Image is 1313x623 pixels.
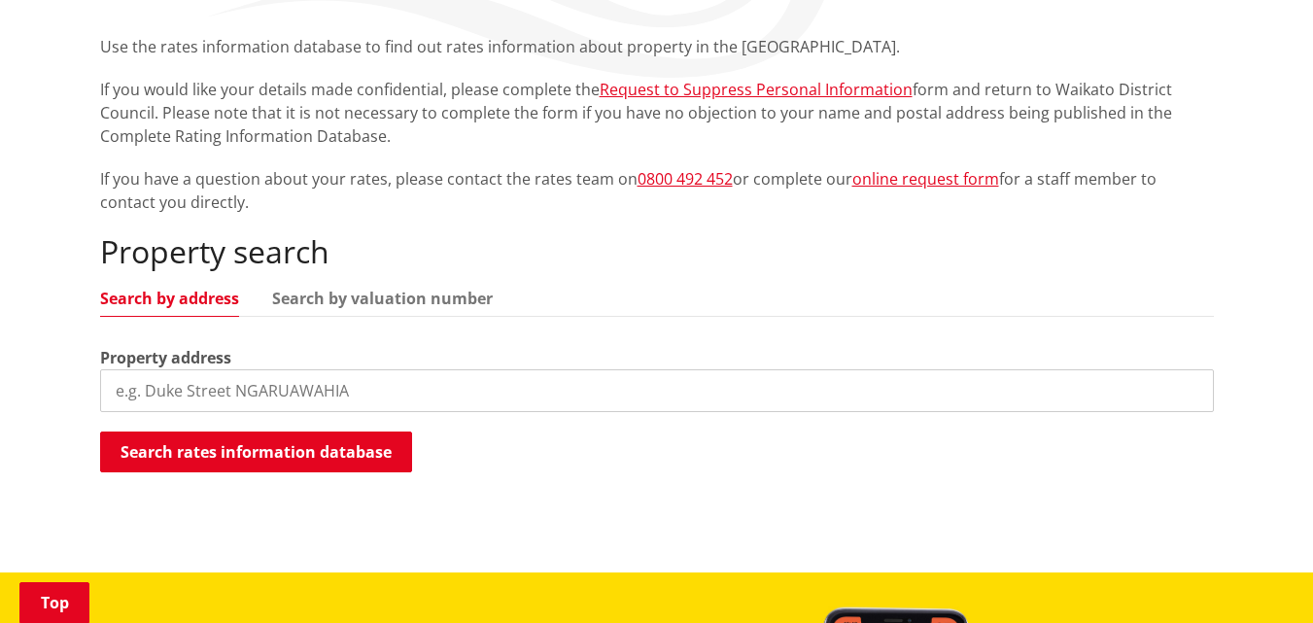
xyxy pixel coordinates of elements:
button: Search rates information database [100,432,412,472]
a: Search by address [100,291,239,306]
iframe: Messenger Launcher [1224,541,1294,611]
p: If you have a question about your rates, please contact the rates team on or complete our for a s... [100,167,1214,214]
h2: Property search [100,233,1214,270]
a: 0800 492 452 [638,168,733,190]
a: Top [19,582,89,623]
a: online request form [852,168,999,190]
p: If you would like your details made confidential, please complete the form and return to Waikato ... [100,78,1214,148]
label: Property address [100,346,231,369]
a: Request to Suppress Personal Information [600,79,913,100]
input: e.g. Duke Street NGARUAWAHIA [100,369,1214,412]
a: Search by valuation number [272,291,493,306]
p: Use the rates information database to find out rates information about property in the [GEOGRAPHI... [100,35,1214,58]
